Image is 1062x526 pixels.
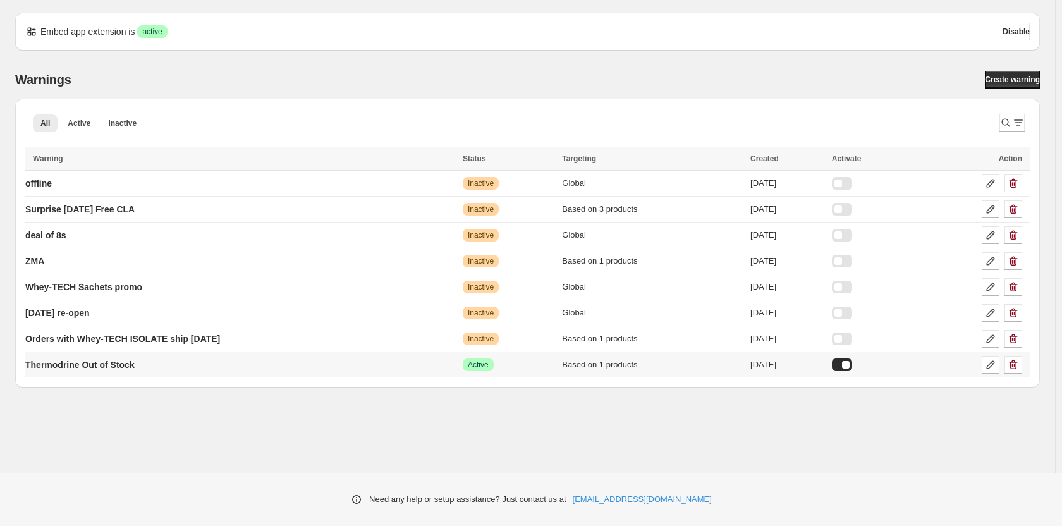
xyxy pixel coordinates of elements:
[468,256,494,266] span: Inactive
[562,203,743,216] div: Based on 3 products
[562,307,743,319] div: Global
[999,154,1022,163] span: Action
[463,154,486,163] span: Status
[25,307,90,319] p: [DATE] re-open
[562,177,743,190] div: Global
[15,72,71,87] h2: Warnings
[25,281,142,293] p: Whey-TECH Sachets promo
[750,177,824,190] div: [DATE]
[468,230,494,240] span: Inactive
[25,225,66,245] a: deal of 8s
[25,251,44,271] a: ZMA
[750,154,779,163] span: Created
[562,229,743,242] div: Global
[25,333,220,345] p: Orders with Whey-TECH ISOLATE ship [DATE]
[750,307,824,319] div: [DATE]
[25,255,44,267] p: ZMA
[468,282,494,292] span: Inactive
[750,203,824,216] div: [DATE]
[468,360,489,370] span: Active
[468,204,494,214] span: Inactive
[985,75,1040,85] span: Create warning
[25,303,90,323] a: [DATE] re-open
[1003,27,1030,37] span: Disable
[468,334,494,344] span: Inactive
[25,199,135,219] a: Surprise [DATE] Free CLA
[562,333,743,345] div: Based on 1 products
[562,281,743,293] div: Global
[40,25,135,38] p: Embed app extension is
[750,358,824,371] div: [DATE]
[562,358,743,371] div: Based on 1 products
[142,27,162,37] span: active
[573,493,712,506] a: [EMAIL_ADDRESS][DOMAIN_NAME]
[25,173,52,193] a: offline
[750,281,824,293] div: [DATE]
[832,154,862,163] span: Activate
[562,255,743,267] div: Based on 1 products
[33,154,63,163] span: Warning
[25,358,135,371] p: Thermodrine Out of Stock
[25,355,135,375] a: Thermodrine Out of Stock
[68,118,90,128] span: Active
[750,255,824,267] div: [DATE]
[562,154,596,163] span: Targeting
[40,118,50,128] span: All
[25,229,66,242] p: deal of 8s
[750,229,824,242] div: [DATE]
[108,118,137,128] span: Inactive
[750,333,824,345] div: [DATE]
[999,114,1025,131] button: Search and filter results
[468,308,494,318] span: Inactive
[25,329,220,349] a: Orders with Whey-TECH ISOLATE ship [DATE]
[25,203,135,216] p: Surprise [DATE] Free CLA
[1003,23,1030,40] button: Disable
[985,71,1040,89] a: Create warning
[25,177,52,190] p: offline
[25,277,142,297] a: Whey-TECH Sachets promo
[468,178,494,188] span: Inactive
